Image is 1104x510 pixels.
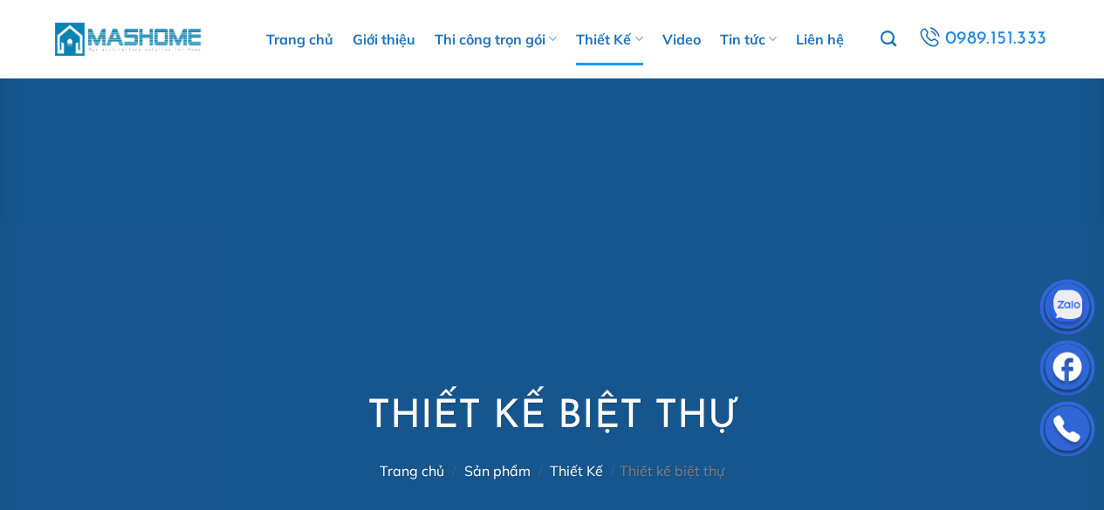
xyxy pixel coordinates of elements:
img: Zalo [1041,283,1094,336]
a: Thiết Kế [550,462,603,479]
img: MasHome – Tổng Thầu Thiết Kế Và Xây Nhà Trọn Gói [55,20,203,58]
h1: Thiết kế biệt thự [367,392,737,444]
nav: Thiết kế biệt thự [367,463,737,479]
a: Trang chủ [380,462,444,479]
a: Thiết Kế [576,13,642,65]
span: / [538,462,543,479]
a: Giới thiệu [353,13,415,65]
a: Video [662,13,701,65]
img: Facebook [1041,344,1094,397]
span: / [611,462,615,479]
a: Thi công trọn gói [435,13,557,65]
a: Sản phẩm [464,462,531,479]
a: Tìm kiếm [881,21,896,58]
a: Tin tức [720,13,777,65]
span: / [452,462,456,479]
img: Phone [1041,405,1094,458]
a: Liên hệ [796,13,844,65]
a: Trang chủ [266,13,333,65]
a: 0989.151.333 [915,24,1049,55]
span: 0989.151.333 [945,24,1047,54]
